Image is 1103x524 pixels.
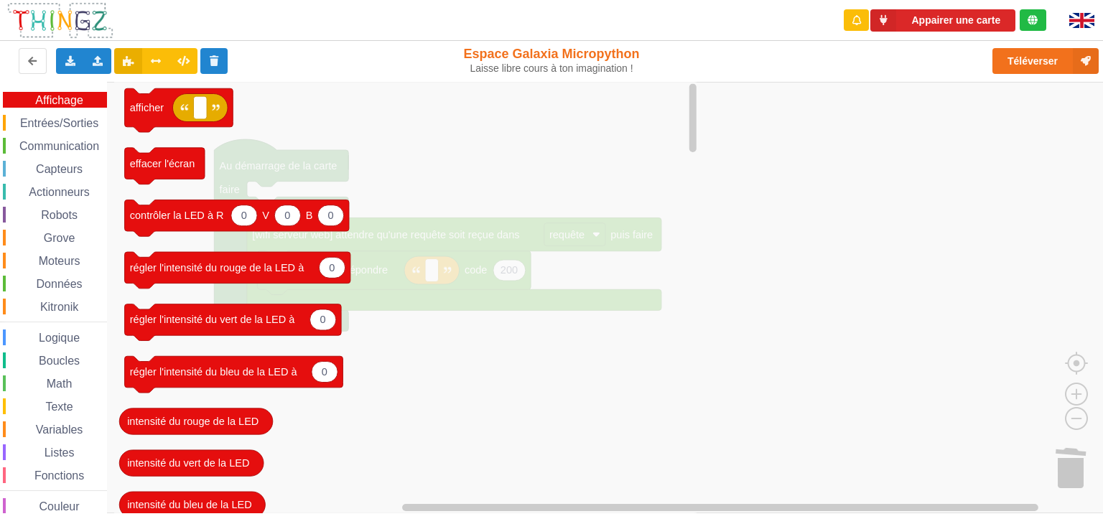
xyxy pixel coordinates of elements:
[17,140,101,152] span: Communication
[39,209,80,221] span: Robots
[329,262,335,273] text: 0
[1069,13,1094,28] img: gb.png
[6,1,114,39] img: thingz_logo.png
[37,500,82,513] span: Couleur
[992,48,1099,74] button: Téléverser
[327,210,333,221] text: 0
[43,401,75,413] span: Texte
[37,332,82,344] span: Logique
[27,186,92,198] span: Actionneurs
[284,210,290,221] text: 0
[306,210,313,221] text: B
[45,378,75,390] span: Math
[457,62,646,75] div: Laisse libre cours à ton imagination !
[130,210,224,221] text: contrôler la LED à R
[130,314,295,325] text: régler l'intensité du vert de la LED à
[18,117,101,129] span: Entrées/Sorties
[320,314,326,325] text: 0
[42,232,78,244] span: Grove
[34,163,85,175] span: Capteurs
[34,278,85,290] span: Données
[1020,9,1046,31] div: Tu es connecté au serveur de création de Thingz
[37,255,83,267] span: Moteurs
[38,301,80,313] span: Kitronik
[130,157,195,169] text: effacer l'écran
[130,262,304,273] text: régler l'intensité du rouge de la LED à
[127,499,252,510] text: intensité du bleu de la LED
[870,9,1015,32] button: Appairer une carte
[127,457,249,469] text: intensité du vert de la LED
[42,446,77,459] span: Listes
[130,102,164,113] text: afficher
[262,210,269,221] text: V
[37,355,82,367] span: Boucles
[241,210,247,221] text: 0
[32,469,86,482] span: Fonctions
[130,366,298,378] text: régler l'intensité du bleu de la LED à
[457,46,646,75] div: Espace Galaxia Micropython
[127,416,259,427] text: intensité du rouge de la LED
[33,94,85,106] span: Affichage
[322,366,327,378] text: 0
[34,424,85,436] span: Variables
